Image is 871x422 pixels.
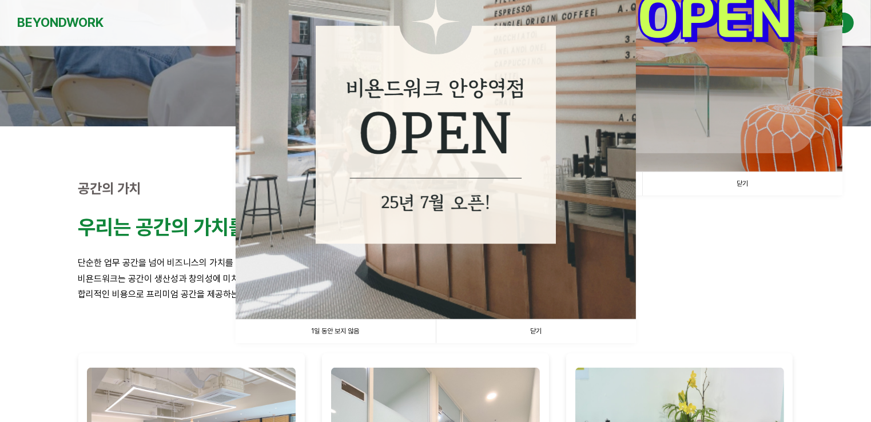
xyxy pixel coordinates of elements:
[236,320,436,343] a: 1일 동안 보지 않음
[436,320,636,343] a: 닫기
[78,286,793,302] p: 합리적인 비용으로 프리미엄 공간을 제공하는 것이 비욘드워크의 철학입니다.
[642,172,842,196] a: 닫기
[17,12,104,33] a: BEYONDWORK
[78,271,793,286] p: 비욘드워크는 공간이 생산성과 창의성에 미치는 영향을 잘 알고 있습니다.
[78,215,328,240] strong: 우리는 공간의 가치를 높입니다.
[78,180,142,197] strong: 공간의 가치
[78,255,793,270] p: 단순한 업무 공간을 넘어 비즈니스의 가치를 높이는 영감의 공간을 만듭니다.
